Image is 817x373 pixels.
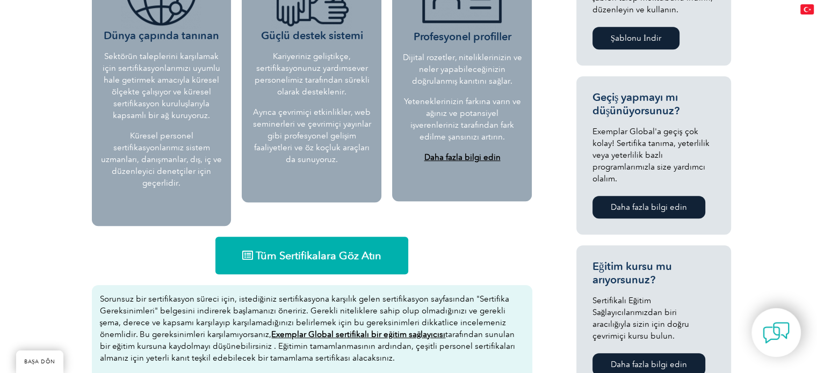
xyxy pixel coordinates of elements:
[424,152,500,162] a: Daha fazla bilgi edin
[256,249,381,262] font: Tüm Sertifikalara Göz Atın
[763,319,790,346] img: contact-chat.png
[592,91,680,117] font: Geçiş yapmayı mı düşünüyorsunuz?
[592,196,705,218] a: Daha fazla bilgi edin
[271,330,445,339] a: Exemplar Global sertifikalı bir eğitim sağlayıcısı
[104,29,219,42] font: Dünya çapında tanınan
[592,260,672,286] font: Eğitim kursu mu arıyorsunuz?
[611,360,687,369] font: Daha fazla bilgi edin
[592,127,710,184] font: Exemplar Global'a geçiş çok kolay! Sertifika tanıma, yeterlilik veya yeterlilik bazlı programları...
[592,27,679,49] a: Şablonu İndir
[215,237,408,274] a: Tüm Sertifikalara Göz Atın
[611,202,687,212] font: Daha fazla bilgi edin
[800,4,814,14] img: en
[100,294,509,339] font: Sorunsuz bir sertifikasyon süreci için, istediğiniz sertifikasyona karşılık gelen sertifikasyon s...
[611,33,661,43] font: Şablonu İndir
[100,330,516,363] font: tarafından sunulan bir eğitim kursuna kaydolmayı düşünebilirsiniz . Eğitimin tamamlanmasının ardı...
[101,131,222,188] font: Küresel personel sertifikasyonlarımız sistem uzmanları, danışmanlar, dış, iç ve düzenleyici denet...
[261,29,363,42] font: Güçlü destek sistemi
[413,30,511,43] font: Profesyonel profiller
[252,107,371,164] font: Ayrıca çevrimiçi etkinlikler, web seminerleri ve çevrimiçi yayınlar gibi profesyonel gelişim faal...
[402,53,522,86] font: Dijital rozetler, niteliklerinizin ve neler yapabileceğinizin doğrulanmış kanıtını sağlar.
[254,52,369,97] font: Kariyeriniz geliştikçe, sertifikasyonunuz yardımsever personelimiz tarafından sürekli olarak dest...
[24,359,55,365] font: BAŞA DÖN
[103,52,220,120] font: Sektörün taleplerini karşılamak için sertifikasyonlarımızı uyumlu hale getirmek amacıyla küresel ...
[16,350,63,373] a: BAŞA DÖN
[592,296,689,341] font: Sertifikalı Eğitim Sağlayıcılarımızdan biri aracılığıyla sizin için doğru çevrimiçi kursu bulun.
[403,97,520,142] font: Yeteneklerinizin farkına varın ve ağınız ve potansiyel işverenleriniz tarafından fark edilme şans...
